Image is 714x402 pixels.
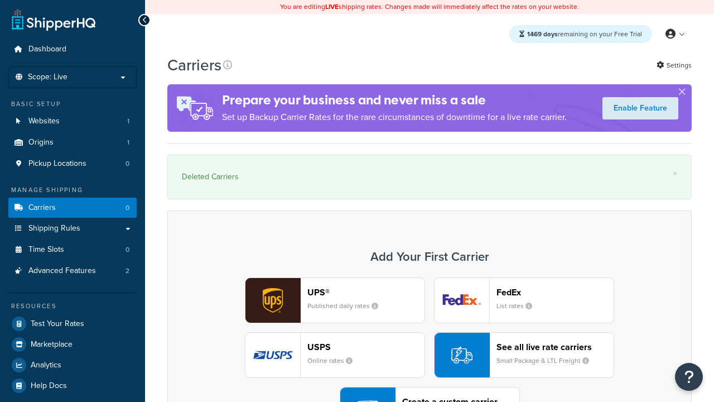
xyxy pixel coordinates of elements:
button: Open Resource Center [675,363,703,391]
span: Marketplace [31,340,73,350]
h3: Add Your First Carrier [179,250,680,264]
span: Dashboard [28,45,66,54]
a: ShipperHQ Home [12,8,95,31]
h1: Carriers [167,54,221,76]
a: Test Your Rates [8,314,137,334]
small: Online rates [307,356,361,366]
b: LIVE [325,2,339,12]
li: Origins [8,132,137,153]
button: See all live rate carriersSmall Package & LTL Freight [434,332,614,378]
span: Test Your Rates [31,319,84,329]
div: Manage Shipping [8,185,137,195]
img: fedEx logo [435,278,489,323]
img: ups logo [245,278,300,323]
a: Dashboard [8,39,137,60]
span: 1 [127,138,129,147]
a: Origins 1 [8,132,137,153]
small: List rates [496,301,541,311]
span: 0 [126,159,129,169]
strong: 1469 days [527,29,558,39]
h4: Prepare your business and never miss a sale [222,91,567,109]
span: Carriers [28,203,56,213]
span: Websites [28,117,60,126]
header: USPS [307,342,424,352]
span: 1 [127,117,129,126]
a: Websites 1 [8,111,137,132]
span: Shipping Rules [28,224,80,233]
li: Pickup Locations [8,154,137,174]
button: ups logoUPS®Published daily rates [245,277,425,323]
img: usps logo [245,333,300,377]
a: Enable Feature [602,97,678,119]
span: Origins [28,138,54,147]
a: Pickup Locations 0 [8,154,137,174]
span: 2 [126,266,129,276]
img: icon-carrier-liverate-becf4550.svg [451,344,472,366]
a: Help Docs [8,376,137,396]
span: Time Slots [28,245,64,255]
a: Advanced Features 2 [8,261,137,281]
a: Marketplace [8,334,137,355]
header: FedEx [496,287,614,298]
div: Resources [8,301,137,311]
li: Advanced Features [8,261,137,281]
li: Time Slots [8,240,137,260]
span: Scope: Live [28,73,67,82]
span: 0 [126,203,129,213]
div: Deleted Carriers [182,169,677,185]
a: Carriers 0 [8,198,137,218]
span: 0 [126,245,129,255]
p: Set up Backup Carrier Rates for the rare circumstances of downtime for a live rate carrier. [222,109,567,125]
a: Settings [657,58,692,73]
li: Websites [8,111,137,132]
small: Small Package & LTL Freight [496,356,598,366]
header: See all live rate carriers [496,342,614,352]
header: UPS® [307,287,424,298]
button: fedEx logoFedExList rates [434,277,614,323]
span: Help Docs [31,381,67,391]
span: Advanced Features [28,266,96,276]
img: ad-rules-rateshop-fe6ec290ccb7230408bd80ed9643f0289d75e0ffd9eb532fc0e269fcd187b520.png [167,84,222,132]
a: Shipping Rules [8,218,137,239]
div: Basic Setup [8,99,137,109]
a: Analytics [8,355,137,375]
a: Time Slots 0 [8,240,137,260]
button: usps logoUSPSOnline rates [245,332,425,378]
span: Pickup Locations [28,159,86,169]
div: remaining on your Free Trial [509,25,652,43]
a: × [673,169,677,178]
li: Carriers [8,198,137,218]
span: Analytics [31,361,61,370]
small: Published daily rates [307,301,387,311]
